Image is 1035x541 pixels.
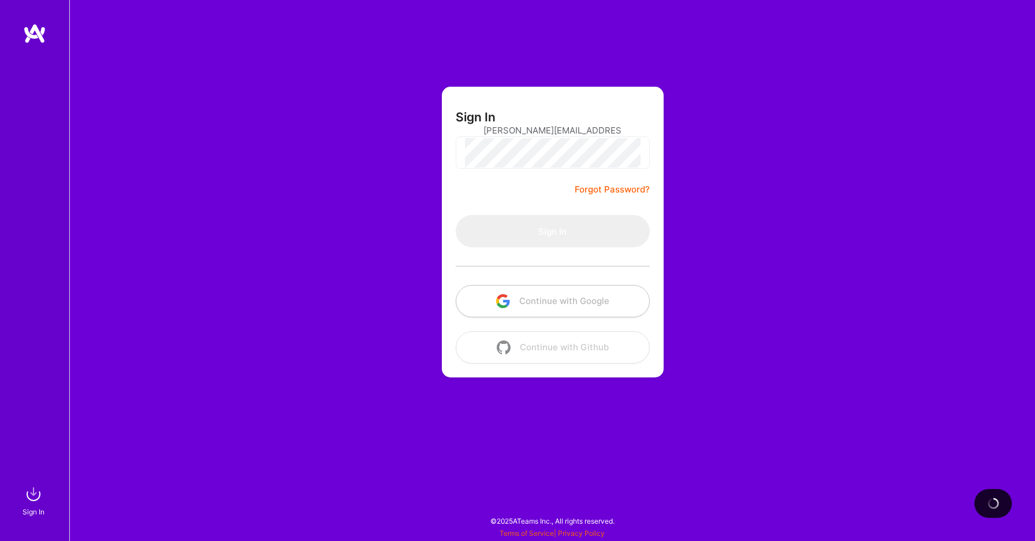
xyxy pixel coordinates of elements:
[24,483,45,518] a: sign inSign In
[497,340,511,354] img: icon
[988,498,999,509] img: loading
[456,285,650,317] button: Continue with Google
[22,483,45,506] img: sign in
[575,183,650,197] a: Forgot Password?
[456,331,650,364] button: Continue with Github
[23,506,44,518] div: Sign In
[23,23,46,44] img: logo
[69,506,1035,535] div: © 2025 ATeams Inc., All rights reserved.
[496,294,510,308] img: icon
[500,529,554,538] a: Terms of Service
[500,529,605,538] span: |
[558,529,605,538] a: Privacy Policy
[456,215,650,247] button: Sign In
[456,110,496,124] h3: Sign In
[483,116,622,145] input: Email...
